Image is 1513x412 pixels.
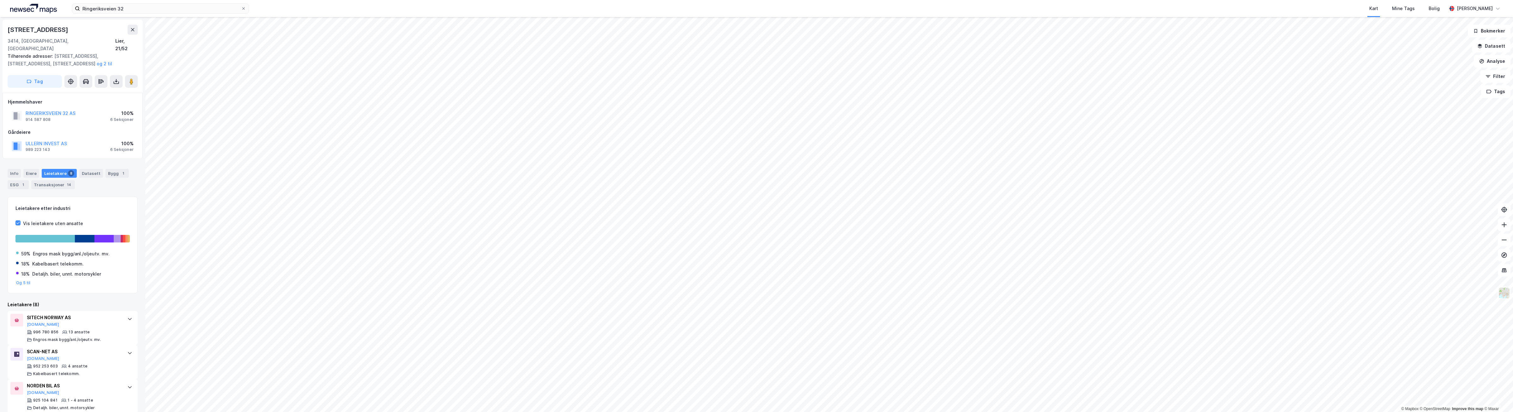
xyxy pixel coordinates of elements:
[1498,287,1510,299] img: Z
[33,405,95,410] div: Detaljh. biler, unnt. motorsykler
[1401,407,1419,411] a: Mapbox
[27,314,121,321] div: SITECH NORWAY AS
[42,169,77,178] div: Leietakere
[32,270,101,278] div: Detaljh. biler, unnt. motorsykler
[1452,407,1483,411] a: Improve this map
[27,348,121,355] div: SCAN-NET AS
[23,220,83,227] div: Vis leietakere uten ansatte
[68,398,93,403] div: 1 - 4 ansatte
[1468,25,1510,37] button: Bokmerker
[1429,5,1440,12] div: Bolig
[1420,407,1450,411] a: OpenStreetMap
[1481,382,1513,412] iframe: Chat Widget
[110,147,134,152] div: 6 Seksjoner
[27,382,121,390] div: NORDEN BIL AS
[15,205,130,212] div: Leietakere etter industri
[23,169,39,178] div: Eiere
[68,170,74,176] div: 8
[66,182,72,188] div: 14
[21,250,30,258] div: 59%
[27,356,59,361] button: [DOMAIN_NAME]
[33,250,110,258] div: Engros mask bygg/anl./oljeutv. mv.
[80,4,241,13] input: Søk på adresse, matrikkel, gårdeiere, leietakere eller personer
[20,182,26,188] div: 1
[8,75,62,88] button: Tag
[8,98,137,106] div: Hjemmelshaver
[16,280,31,285] button: Og 5 til
[68,364,87,369] div: 4 ansatte
[1481,85,1510,98] button: Tags
[31,180,75,189] div: Transaksjoner
[26,147,50,152] div: 989 223 143
[10,4,57,13] img: logo.a4113a55bc3d86da70a041830d287a7e.svg
[110,140,134,147] div: 100%
[21,270,30,278] div: 18%
[33,398,57,403] div: 925 104 841
[8,53,54,59] span: Tilhørende adresser:
[110,117,134,122] div: 6 Seksjoner
[8,128,137,136] div: Gårdeiere
[21,260,30,268] div: 18%
[69,330,90,335] div: 13 ansatte
[79,169,103,178] div: Datasett
[8,301,138,308] div: Leietakere (8)
[1480,70,1510,83] button: Filter
[115,37,138,52] div: Lier, 21/52
[8,169,21,178] div: Info
[1472,40,1510,52] button: Datasett
[33,330,58,335] div: 996 780 856
[26,117,51,122] div: 914 587 808
[27,322,59,327] button: [DOMAIN_NAME]
[105,169,129,178] div: Bygg
[8,25,69,35] div: [STREET_ADDRESS]
[1474,55,1510,68] button: Analyse
[8,52,133,68] div: [STREET_ADDRESS], [STREET_ADDRESS], [STREET_ADDRESS]
[33,364,58,369] div: 952 253 603
[1392,5,1415,12] div: Mine Tags
[8,37,115,52] div: 3414, [GEOGRAPHIC_DATA], [GEOGRAPHIC_DATA]
[1457,5,1493,12] div: [PERSON_NAME]
[27,390,59,395] button: [DOMAIN_NAME]
[110,110,134,117] div: 100%
[8,180,29,189] div: ESG
[32,260,84,268] div: Kabelbasert telekomm.
[1369,5,1378,12] div: Kart
[120,170,126,176] div: 1
[33,337,101,342] div: Engros mask bygg/anl./oljeutv. mv.
[33,371,80,376] div: Kabelbasert telekomm.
